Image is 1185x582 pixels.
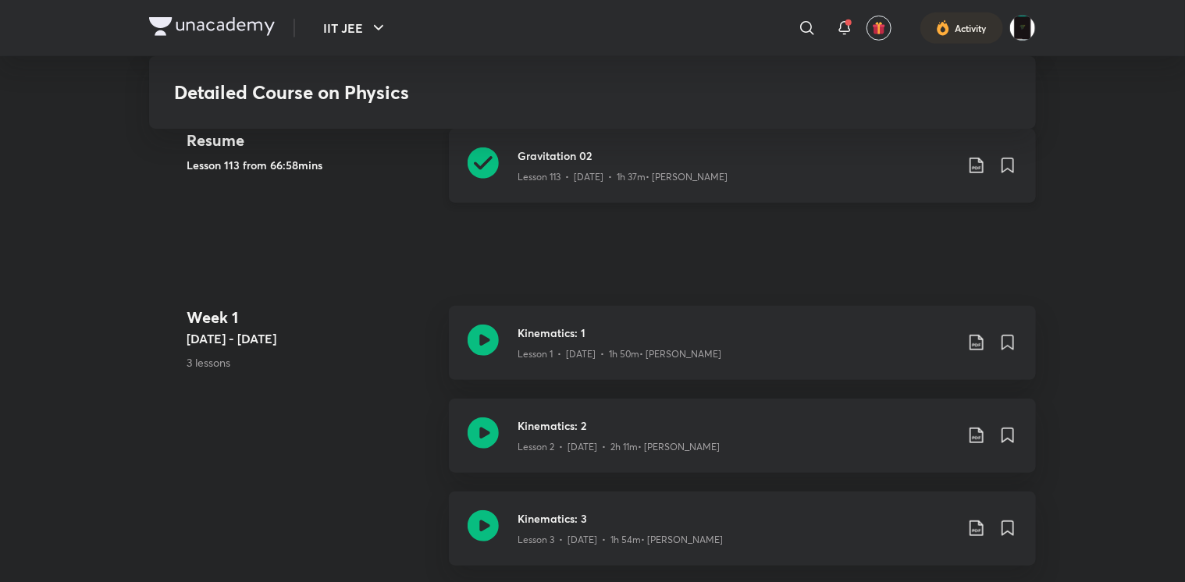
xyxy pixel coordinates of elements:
[518,147,955,164] h3: Gravitation 02
[518,533,723,547] p: Lesson 3 • [DATE] • 1h 54m • [PERSON_NAME]
[518,325,955,341] h3: Kinematics: 1
[149,17,275,40] a: Company Logo
[449,399,1036,492] a: Kinematics: 2Lesson 2 • [DATE] • 2h 11m• [PERSON_NAME]
[449,306,1036,399] a: Kinematics: 1Lesson 1 • [DATE] • 1h 50m• [PERSON_NAME]
[187,354,436,371] p: 3 lessons
[187,129,436,152] h4: Resume
[518,440,720,454] p: Lesson 2 • [DATE] • 2h 11m • [PERSON_NAME]
[518,417,955,434] h3: Kinematics: 2
[518,170,728,184] p: Lesson 113 • [DATE] • 1h 37m • [PERSON_NAME]
[867,16,891,41] button: avatar
[149,17,275,36] img: Company Logo
[314,12,397,44] button: IIT JEE
[518,510,955,527] h3: Kinematics: 3
[187,329,436,348] h5: [DATE] - [DATE]
[187,157,436,173] h5: Lesson 113 from 66:58mins
[174,81,785,104] h3: Detailed Course on Physics
[1009,15,1036,41] img: Anurag Agarwal
[187,306,436,329] h4: Week 1
[872,21,886,35] img: avatar
[518,347,721,361] p: Lesson 1 • [DATE] • 1h 50m • [PERSON_NAME]
[936,19,950,37] img: activity
[449,129,1036,222] a: Gravitation 02Lesson 113 • [DATE] • 1h 37m• [PERSON_NAME]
